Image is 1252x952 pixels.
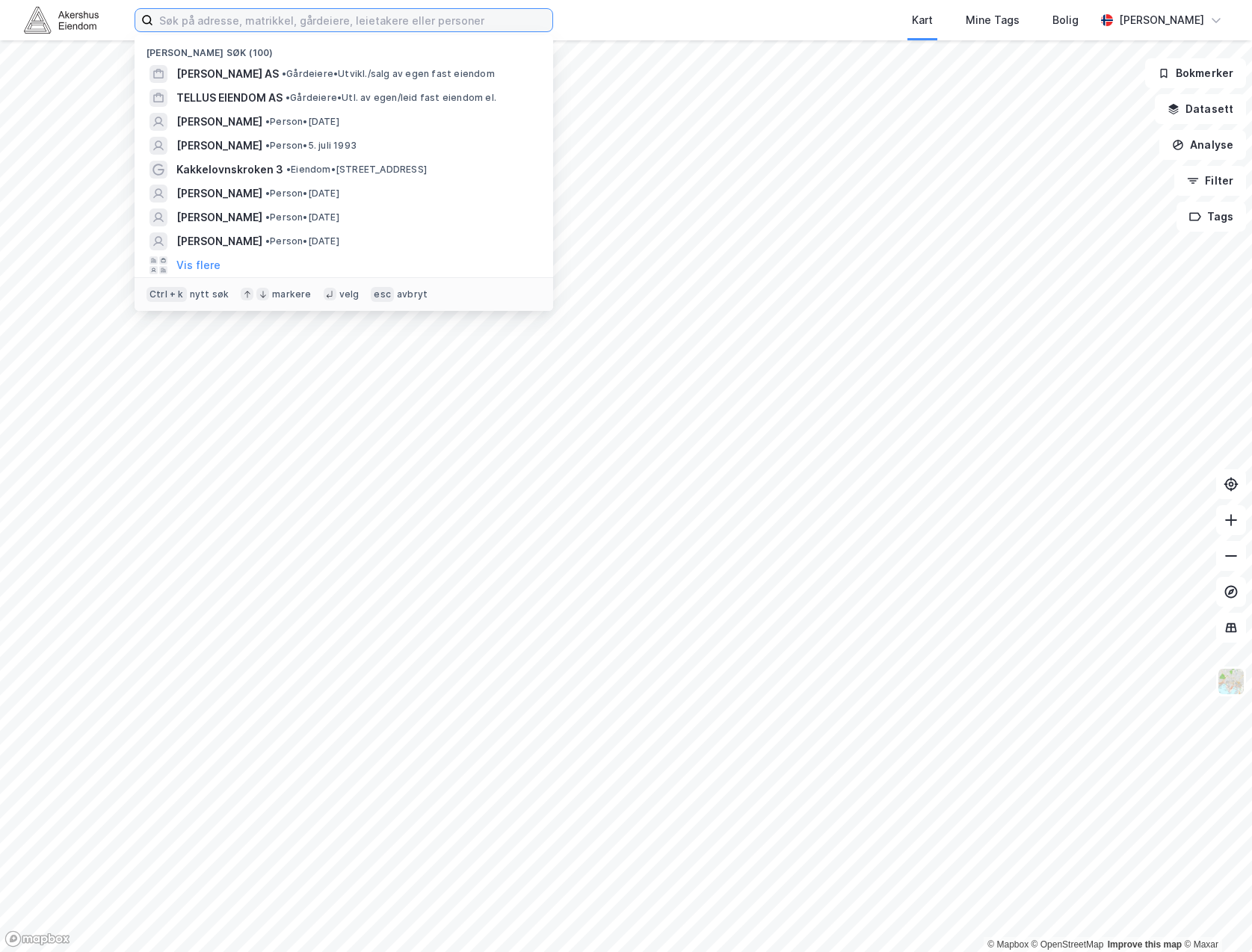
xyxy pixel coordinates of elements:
button: Tags [1177,202,1246,232]
div: avbryt [397,288,428,300]
div: esc [371,287,394,302]
button: Datasett [1155,94,1246,124]
span: Person • [DATE] [265,211,339,223]
img: akershus-eiendom-logo.9091f326c980b4bce74ccdd9f866810c.svg [24,7,99,33]
span: • [265,235,270,247]
span: Gårdeiere • Utvikl./salg av egen fast eiendom [282,68,495,80]
a: Mapbox [987,939,1029,950]
input: Søk på adresse, matrikkel, gårdeiere, leietakere eller personer [153,9,552,31]
span: Gårdeiere • Utl. av egen/leid fast eiendom el. [286,92,496,104]
span: TELLUS EIENDOM AS [176,89,283,107]
span: • [265,211,270,223]
div: nytt søk [190,288,229,300]
span: • [265,140,270,151]
span: Person • 5. juli 1993 [265,140,357,152]
iframe: Chat Widget [1177,880,1252,952]
div: Kontrollprogram for chat [1177,880,1252,952]
button: Analyse [1159,130,1246,160]
span: Person • [DATE] [265,188,339,200]
button: Vis flere [176,256,221,274]
a: OpenStreetMap [1031,939,1104,950]
span: • [286,164,291,175]
img: Z [1217,667,1245,696]
div: Kart [912,11,933,29]
div: markere [272,288,311,300]
button: Filter [1174,166,1246,196]
span: [PERSON_NAME] [176,113,262,131]
span: Person • [DATE] [265,235,339,247]
button: Bokmerker [1145,58,1246,88]
span: [PERSON_NAME] [176,208,262,226]
div: Bolig [1052,11,1079,29]
span: [PERSON_NAME] [176,137,262,155]
div: [PERSON_NAME] søk (100) [135,35,553,62]
a: Improve this map [1108,939,1182,950]
div: Ctrl + k [147,287,187,302]
span: Eiendom • [STREET_ADDRESS] [286,164,427,176]
span: [PERSON_NAME] [176,232,262,250]
span: Kakkelovnskroken 3 [176,161,283,179]
a: Mapbox homepage [4,930,70,948]
div: velg [339,288,360,300]
span: • [265,116,270,127]
span: [PERSON_NAME] AS [176,65,279,83]
div: Mine Tags [966,11,1020,29]
span: [PERSON_NAME] [176,185,262,203]
span: • [286,92,290,103]
span: • [282,68,286,79]
span: Person • [DATE] [265,116,339,128]
div: [PERSON_NAME] [1119,11,1204,29]
span: • [265,188,270,199]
